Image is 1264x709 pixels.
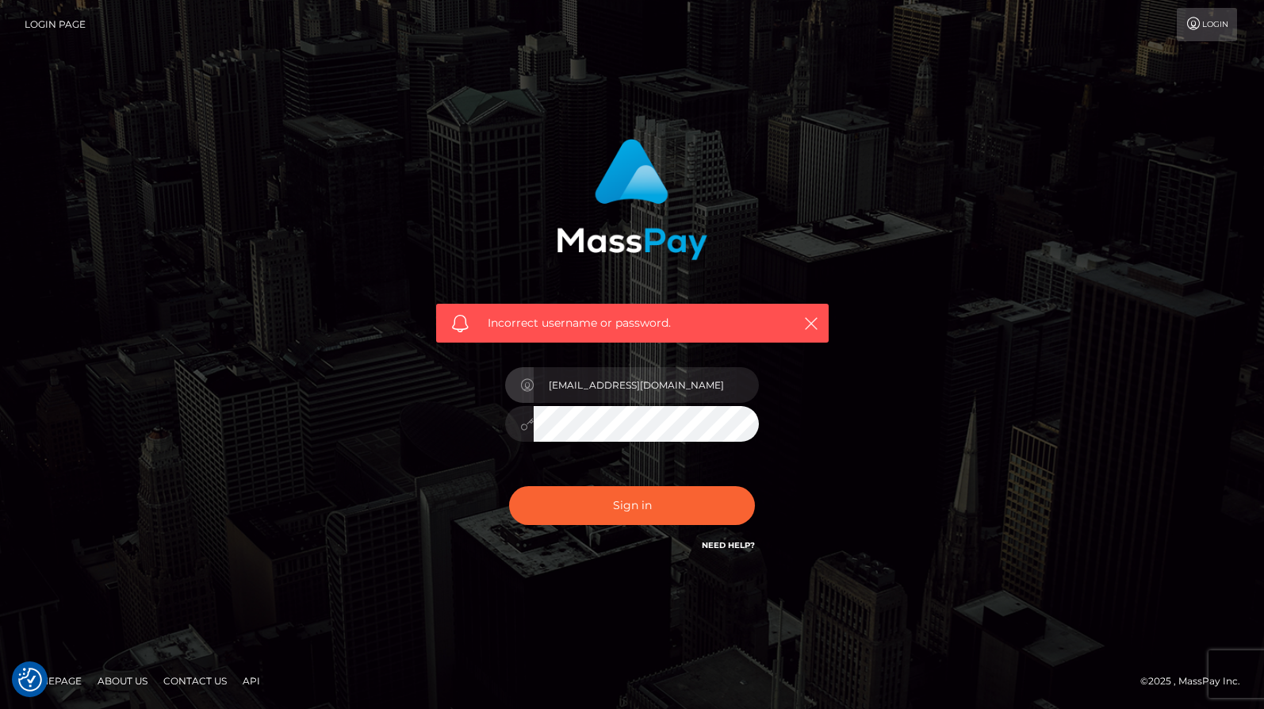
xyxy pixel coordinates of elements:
[557,139,707,260] img: MassPay Login
[1140,673,1252,690] div: © 2025 , MassPay Inc.
[488,315,777,332] span: Incorrect username or password.
[157,669,233,693] a: Contact Us
[236,669,266,693] a: API
[534,367,759,403] input: Username...
[91,669,154,693] a: About Us
[18,668,42,692] img: Revisit consent button
[702,540,755,550] a: Need Help?
[509,486,755,525] button: Sign in
[17,669,88,693] a: Homepage
[25,8,86,41] a: Login Page
[18,668,42,692] button: Consent Preferences
[1177,8,1237,41] a: Login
